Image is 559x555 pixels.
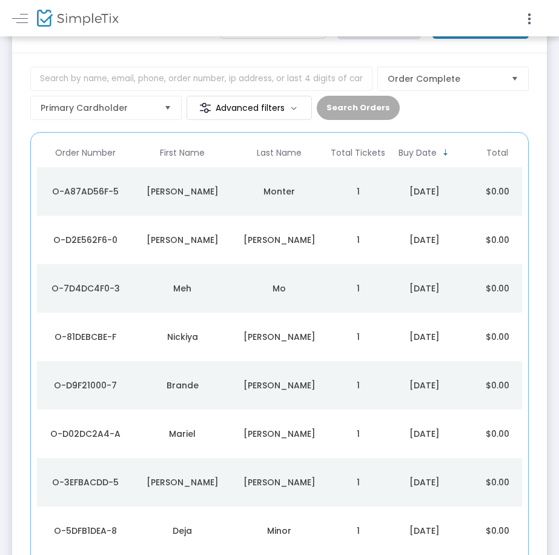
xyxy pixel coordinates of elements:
td: $0.00 [461,216,534,264]
div: Brande [137,379,228,391]
td: 1 [328,410,388,458]
img: filter [199,102,211,114]
td: $0.00 [461,167,534,216]
td: $0.00 [461,313,534,361]
div: Nicole [137,185,228,198]
button: Select [506,67,523,90]
div: Minor [234,525,325,537]
span: First Name [160,148,205,158]
span: Order Complete [388,73,501,85]
td: 1 [328,507,388,555]
div: Mitchell [234,379,325,391]
div: O-5DFB1DEA-8 [40,525,131,537]
input: Search by name, email, phone, order number, ip address, or last 4 digits of card [30,67,372,91]
td: 1 [328,361,388,410]
td: 1 [328,313,388,361]
div: Meh [137,282,228,294]
div: O-D2E562F6-0 [40,234,131,246]
td: $0.00 [461,361,534,410]
div: 9/15/2025 [391,282,458,294]
div: Mo [234,282,325,294]
div: Mariel [137,428,228,440]
div: O-3EFBACDD-5 [40,476,131,488]
div: Martha [137,234,228,246]
span: Total [486,148,508,158]
td: $0.00 [461,410,534,458]
div: 9/15/2025 [391,379,458,391]
th: Total Tickets [328,139,388,167]
div: O-D9F21000-7 [40,379,131,391]
div: O-7D4DC4F0-3 [40,282,131,294]
div: 9/15/2025 [391,331,458,343]
button: Select [159,96,176,119]
div: 9/15/2025 [391,476,458,488]
m-button: Advanced filters [187,96,312,120]
td: $0.00 [461,458,534,507]
div: Nickiya [137,331,228,343]
span: Last Name [257,148,302,158]
div: Miranda [234,476,325,488]
div: Molina Tierrablanca [234,234,325,246]
div: O-D02DC2A4-A [40,428,131,440]
div: 9/15/2025 [391,185,458,198]
span: Sortable [441,148,451,158]
td: 1 [328,458,388,507]
div: Data table [37,139,522,555]
span: Order Number [55,148,116,158]
div: O-81DEBCBE-F [40,331,131,343]
div: Mireles Salcedo [234,428,325,440]
div: 9/15/2025 [391,428,458,440]
div: Deja [137,525,228,537]
div: Mitchelle [234,331,325,343]
div: Daniela [137,476,228,488]
div: 9/15/2025 [391,234,458,246]
td: $0.00 [461,507,534,555]
div: O-A87AD56F-5 [40,185,131,198]
span: Buy Date [399,148,437,158]
span: Primary Cardholder [41,102,154,114]
td: $0.00 [461,264,534,313]
div: 9/15/2025 [391,525,458,537]
td: 1 [328,264,388,313]
td: 1 [328,216,388,264]
div: Monter [234,185,325,198]
td: 1 [328,167,388,216]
